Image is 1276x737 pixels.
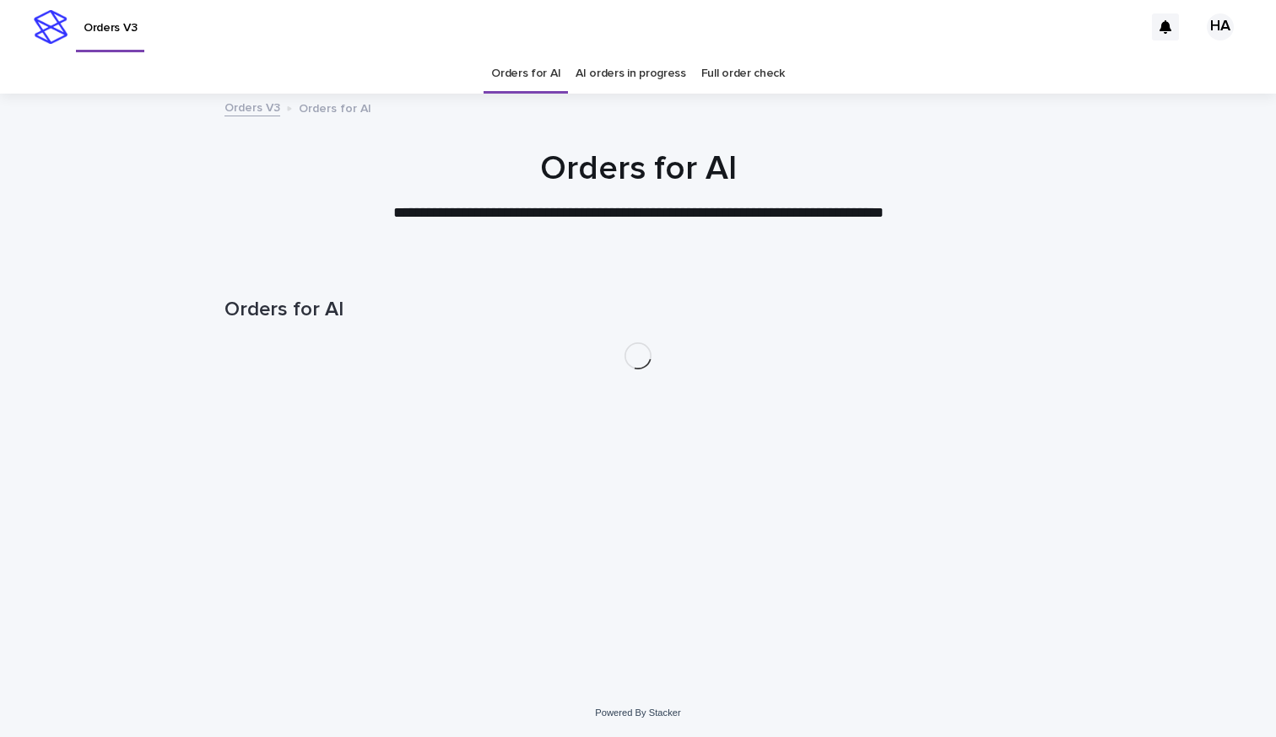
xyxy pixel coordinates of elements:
a: Full order check [701,54,785,94]
a: AI orders in progress [576,54,686,94]
img: stacker-logo-s-only.png [34,10,68,44]
a: Orders V3 [224,97,280,116]
a: Powered By Stacker [595,707,680,718]
div: HA [1207,13,1234,40]
h1: Orders for AI [224,148,1052,189]
a: Orders for AI [491,54,560,94]
h1: Orders for AI [224,298,1052,322]
p: Orders for AI [299,98,371,116]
